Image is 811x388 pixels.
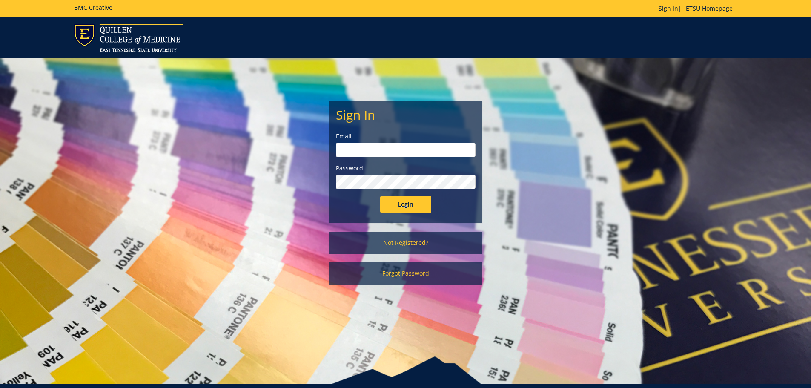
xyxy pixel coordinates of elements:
label: Email [336,132,476,141]
h5: BMC Creative [74,4,112,11]
label: Password [336,164,476,172]
a: ETSU Homepage [682,4,737,12]
input: Login [380,196,431,213]
p: | [659,4,737,13]
a: Sign In [659,4,678,12]
a: Not Registered? [329,232,482,254]
h2: Sign In [336,108,476,122]
img: ETSU logo [74,24,183,52]
a: Forgot Password [329,262,482,285]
